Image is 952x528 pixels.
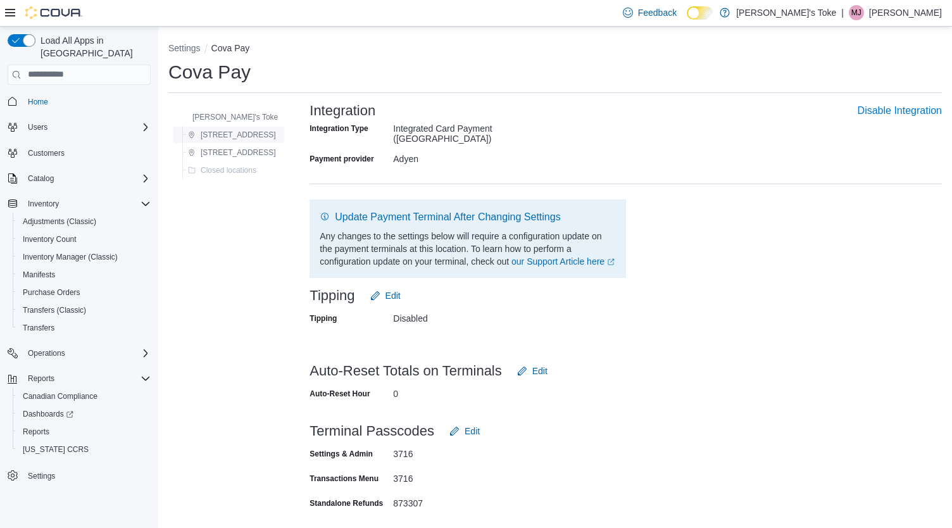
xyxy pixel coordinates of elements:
p: [PERSON_NAME] [869,5,942,20]
h3: Terminal Passcodes [310,424,434,439]
span: Inventory Count [18,232,151,247]
p: Any changes to the settings below will require a configuration update on the payment terminals at... [320,230,616,268]
p: [PERSON_NAME]'s Toke [736,5,836,20]
a: Canadian Compliance [18,389,103,404]
button: Catalog [23,171,59,186]
button: Inventory Manager (Classic) [13,248,156,266]
button: Canadian Compliance [13,387,156,405]
span: Inventory Count [23,234,77,244]
span: [PERSON_NAME]'s Toke [192,112,278,122]
span: Edit [385,289,401,302]
span: Customers [28,148,65,158]
span: Operations [28,348,65,358]
span: Inventory Manager (Classic) [18,249,151,265]
button: Cova Pay [211,43,250,53]
span: Inventory [28,199,59,209]
button: Adjustments (Classic) [13,213,156,230]
button: Settings [168,43,201,53]
span: Catalog [23,171,151,186]
span: Reports [23,427,49,437]
label: Integration Type [310,123,368,134]
button: Edit [512,358,553,384]
span: Dashboards [23,409,73,419]
h3: Auto-Reset Totals on Terminals [310,363,501,379]
a: Home [23,94,53,110]
button: Edit [365,283,406,308]
button: [US_STATE] CCRS [13,441,156,458]
label: Payment provider [310,154,373,164]
button: Inventory [23,196,64,211]
span: Operations [23,346,151,361]
span: Edit [532,365,548,377]
button: Operations [3,344,156,362]
span: Inventory Manager (Classic) [23,252,118,262]
span: Canadian Compliance [23,391,97,401]
h1: Cova Pay [168,60,251,85]
button: Disable Integration [858,103,942,118]
span: [STREET_ADDRESS] [201,130,276,140]
div: 873307 [393,493,563,508]
span: MJ [851,5,861,20]
button: Closed locations [183,163,261,178]
span: Edit [465,425,480,437]
span: Users [28,122,47,132]
span: [US_STATE] CCRS [23,444,89,455]
button: Reports [3,370,156,387]
a: Inventory Manager (Classic) [18,249,123,265]
span: Catalog [28,173,54,184]
button: [STREET_ADDRESS] [183,145,281,160]
div: Disabled [393,308,563,324]
span: Purchase Orders [23,287,80,298]
span: Transfers (Classic) [18,303,151,318]
span: Manifests [23,270,55,280]
a: Manifests [18,267,60,282]
span: Transfers [18,320,151,336]
label: Tipping [310,313,337,324]
span: Inventory [23,196,151,211]
button: Users [3,118,156,136]
button: Home [3,92,156,111]
span: Reports [23,371,151,386]
p: | [841,5,844,20]
input: Dark Mode [687,6,713,20]
span: Feedback [638,6,677,19]
div: Integrated Card Payment ([GEOGRAPHIC_DATA]) [393,118,563,144]
a: Dashboards [13,405,156,423]
span: Washington CCRS [18,442,151,457]
span: Reports [18,424,151,439]
h3: Tipping [310,288,354,303]
button: Inventory Count [13,230,156,248]
a: Transfers (Classic) [18,303,91,318]
span: Purchase Orders [18,285,151,300]
span: Settings [23,467,151,483]
button: [PERSON_NAME]'s Toke [175,110,283,125]
a: Customers [23,146,70,161]
a: [US_STATE] CCRS [18,442,94,457]
span: Closed locations [201,165,256,175]
svg: External link [607,258,615,266]
span: Adjustments (Classic) [18,214,151,229]
a: Reports [18,424,54,439]
div: 0 [393,384,563,399]
span: Home [28,97,48,107]
span: [STREET_ADDRESS] [201,148,276,158]
nav: An example of EuiBreadcrumbs [168,42,942,57]
button: Reports [13,423,156,441]
a: Transfers [18,320,59,336]
div: 3716 [393,468,563,484]
button: Catalog [3,170,156,187]
p: Update Payment Terminal After Changing Settings [320,210,616,225]
span: Adjustments (Classic) [23,217,96,227]
a: Dashboards [18,406,78,422]
a: Purchase Orders [18,285,85,300]
span: Reports [28,374,54,384]
div: Mani Jalilvand [849,5,864,20]
label: Standalone Refunds [310,498,383,508]
button: Operations [23,346,70,361]
button: Transfers [13,319,156,337]
h3: Integration [310,103,375,118]
span: Transfers [23,323,54,333]
button: Settings [3,466,156,484]
button: Customers [3,144,156,162]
